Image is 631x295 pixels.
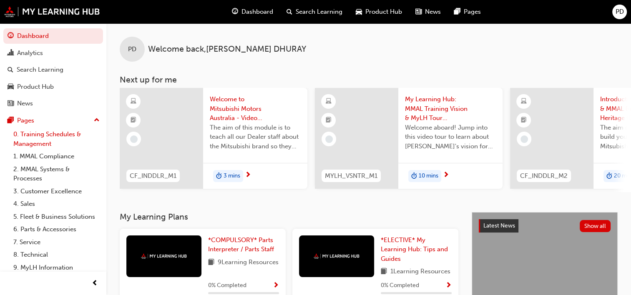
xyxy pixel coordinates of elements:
span: booktick-icon [326,115,332,126]
span: duration-icon [606,171,612,182]
div: News [17,99,33,108]
span: News [425,7,441,17]
a: Product Hub [3,79,103,95]
a: Latest NewsShow all [479,219,611,232]
span: Dashboard [241,7,273,17]
span: 9 Learning Resources [218,257,279,268]
span: guage-icon [8,32,14,40]
a: 1. MMAL Compliance [10,150,103,163]
a: Search Learning [3,62,103,77]
span: next-icon [443,172,449,179]
a: 0. Training Schedules & Management [10,128,103,150]
span: *ELECTIVE* My Learning Hub: Tips and Guides [381,236,448,262]
span: search-icon [287,7,292,17]
span: 10 mins [419,171,438,181]
span: CF_INDDLR_M2 [520,171,568,181]
a: Analytics [3,45,103,61]
span: CF_INDDLR_M1 [130,171,176,181]
a: news-iconNews [409,3,447,20]
span: news-icon [415,7,422,17]
span: 1 Learning Resources [390,267,450,277]
span: Show Progress [445,282,452,290]
span: up-icon [94,115,100,126]
button: PD [612,5,627,19]
span: learningRecordVerb_NONE-icon [520,135,528,143]
span: duration-icon [216,171,222,182]
img: mmal [4,6,100,17]
button: Show Progress [273,280,279,291]
a: search-iconSearch Learning [280,3,349,20]
a: 5. Fleet & Business Solutions [10,210,103,223]
button: Pages [3,113,103,128]
a: *ELECTIVE* My Learning Hub: Tips and Guides [381,235,452,264]
span: 0 % Completed [381,281,419,290]
span: 0 % Completed [208,281,246,290]
div: Product Hub [17,82,54,92]
span: book-icon [208,257,214,268]
span: duration-icon [411,171,417,182]
img: mmal [314,253,359,259]
div: Pages [17,116,34,125]
div: Search Learning [17,65,63,75]
span: learningRecordVerb_NONE-icon [325,135,333,143]
a: News [3,96,103,111]
button: Show all [580,220,611,232]
div: Analytics [17,48,43,58]
span: learningResourceType_ELEARNING-icon [131,96,136,107]
span: Welcome aboard! Jump into this video tour to learn about [PERSON_NAME]'s vision for your learning... [405,123,496,151]
img: mmal [141,253,187,259]
h3: My Learning Plans [120,212,458,222]
span: learningResourceType_ELEARNING-icon [521,96,527,107]
span: guage-icon [232,7,238,17]
span: PD [128,45,136,54]
a: 8. Technical [10,248,103,261]
a: 6. Parts & Accessories [10,223,103,236]
span: chart-icon [8,50,14,57]
button: Show Progress [445,280,452,291]
span: learningRecordVerb_NONE-icon [130,135,138,143]
a: 9. MyLH Information [10,261,103,274]
span: booktick-icon [521,115,527,126]
a: MYLH_VSNTR_M1My Learning Hub: MMAL Training Vision & MyLH Tour (Elective)Welcome aboard! Jump int... [315,88,503,189]
a: CF_INDDLR_M1Welcome to Mitsubishi Motors Australia - Video (Dealer Induction)The aim of this modu... [120,88,307,189]
button: DashboardAnalyticsSearch LearningProduct HubNews [3,27,103,113]
span: search-icon [8,66,13,74]
a: 3. Customer Excellence [10,185,103,198]
span: Product Hub [365,7,402,17]
a: *COMPULSORY* Parts Interpreter / Parts Staff [208,235,279,254]
span: news-icon [8,100,14,107]
span: pages-icon [454,7,460,17]
a: 2. MMAL Systems & Processes [10,163,103,185]
span: *COMPULSORY* Parts Interpreter / Parts Staff [208,236,274,253]
span: booktick-icon [131,115,136,126]
span: book-icon [381,267,387,277]
span: Pages [464,7,481,17]
span: car-icon [356,7,362,17]
span: Welcome to Mitsubishi Motors Australia - Video (Dealer Induction) [210,95,301,123]
span: next-icon [245,172,251,179]
a: guage-iconDashboard [225,3,280,20]
a: pages-iconPages [447,3,488,20]
h3: Next up for me [106,75,631,85]
span: Welcome back , [PERSON_NAME] DHURAY [148,45,306,54]
span: My Learning Hub: MMAL Training Vision & MyLH Tour (Elective) [405,95,496,123]
a: 7. Service [10,236,103,249]
span: car-icon [8,83,14,91]
a: car-iconProduct Hub [349,3,409,20]
span: PD [616,7,624,17]
span: The aim of this module is to teach all our Dealer staff about the Mitsubishi brand so they demons... [210,123,301,151]
span: pages-icon [8,117,14,125]
span: 3 mins [224,171,240,181]
span: learningResourceType_ELEARNING-icon [326,96,332,107]
span: Show Progress [273,282,279,290]
span: Search Learning [296,7,342,17]
span: Latest News [483,222,515,229]
a: Dashboard [3,28,103,44]
span: MYLH_VSNTR_M1 [325,171,377,181]
span: prev-icon [92,278,98,289]
a: 4. Sales [10,197,103,210]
